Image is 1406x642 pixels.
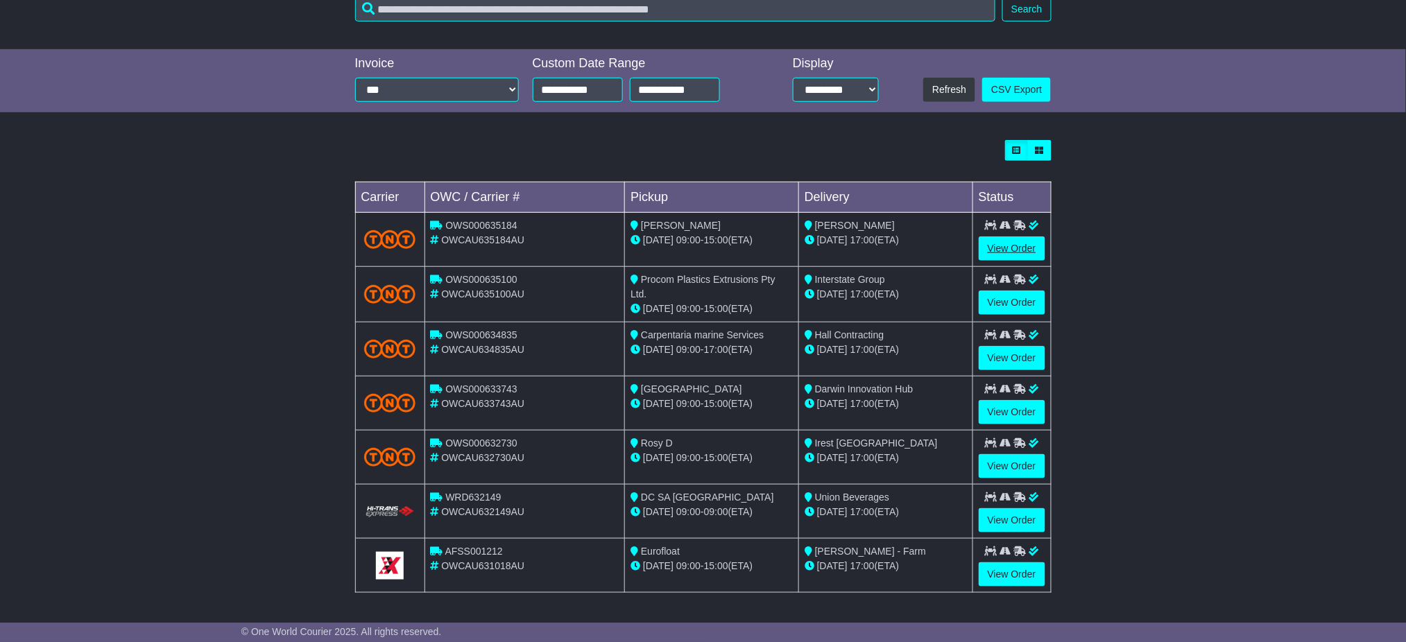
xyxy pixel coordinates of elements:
span: 17:00 [850,288,875,300]
div: (ETA) [805,287,967,302]
span: [DATE] [643,398,674,409]
span: 09:00 [676,303,701,314]
span: OWS000635184 [445,220,517,231]
a: View Order [979,346,1045,370]
span: 17:00 [850,234,875,245]
td: Delivery [798,182,972,213]
span: OWS000634835 [445,329,517,340]
a: View Order [979,290,1045,315]
span: 09:00 [676,234,701,245]
span: [DATE] [643,234,674,245]
span: 17:00 [704,344,728,355]
span: [DATE] [643,303,674,314]
span: [DATE] [817,506,848,517]
span: 15:00 [704,303,728,314]
div: Display [793,56,879,71]
img: TNT_Domestic.png [364,230,416,249]
div: - (ETA) [631,505,793,519]
span: 17:00 [850,344,875,355]
div: - (ETA) [631,233,793,248]
span: Rosy D [641,437,673,449]
span: 15:00 [704,398,728,409]
span: 09:00 [676,398,701,409]
img: TNT_Domestic.png [364,340,416,358]
td: Status [972,182,1051,213]
span: OWS000635100 [445,274,517,285]
span: Irest [GEOGRAPHIC_DATA] [815,437,938,449]
div: - (ETA) [631,302,793,316]
img: TNT_Domestic.png [364,448,416,467]
img: HiTrans.png [364,505,416,519]
span: Carpentaria marine Services [641,329,764,340]
a: View Order [979,400,1045,424]
span: 15:00 [704,234,728,245]
td: Pickup [625,182,799,213]
span: © One World Courier 2025. All rights reserved. [241,626,442,637]
a: View Order [979,454,1045,478]
img: GetCarrierServiceLogo [376,552,404,580]
td: Carrier [355,182,425,213]
span: OWCAU635184AU [441,234,524,245]
span: [DATE] [817,398,848,409]
span: OWCAU632730AU [441,452,524,463]
span: Eurofloat [641,546,680,557]
div: - (ETA) [631,451,793,465]
span: [DATE] [643,452,674,463]
span: 09:00 [676,560,701,571]
span: [DATE] [817,344,848,355]
span: [DATE] [817,560,848,571]
span: [DATE] [643,560,674,571]
img: TNT_Domestic.png [364,394,416,413]
span: WRD632149 [445,492,501,503]
span: OWS000633743 [445,383,517,394]
div: - (ETA) [631,397,793,411]
span: 17:00 [850,452,875,463]
span: [DATE] [817,452,848,463]
a: View Order [979,562,1045,587]
span: 15:00 [704,560,728,571]
span: [PERSON_NAME] - Farm [815,546,926,557]
span: AFSS001212 [445,546,503,557]
div: (ETA) [805,233,967,248]
span: [PERSON_NAME] [815,220,895,231]
span: [DATE] [817,288,848,300]
span: DC SA [GEOGRAPHIC_DATA] [641,492,774,503]
span: 17:00 [850,506,875,517]
div: Invoice [355,56,519,71]
span: Hall Contracting [815,329,884,340]
span: Union Beverages [815,492,889,503]
span: Darwin Innovation Hub [815,383,914,394]
a: CSV Export [982,78,1051,102]
span: [PERSON_NAME] [641,220,721,231]
div: (ETA) [805,342,967,357]
span: Procom Plastics Extrusions Pty Ltd. [631,274,775,300]
span: 17:00 [850,398,875,409]
a: View Order [979,508,1045,532]
div: (ETA) [805,559,967,573]
div: (ETA) [805,397,967,411]
span: 15:00 [704,452,728,463]
span: OWS000632730 [445,437,517,449]
div: Custom Date Range [533,56,755,71]
span: 09:00 [704,506,728,517]
span: [GEOGRAPHIC_DATA] [641,383,742,394]
a: View Order [979,236,1045,261]
div: - (ETA) [631,342,793,357]
span: [DATE] [643,344,674,355]
span: 09:00 [676,344,701,355]
span: 09:00 [676,506,701,517]
span: 09:00 [676,452,701,463]
span: OWCAU633743AU [441,398,524,409]
span: OWCAU635100AU [441,288,524,300]
div: (ETA) [805,505,967,519]
img: TNT_Domestic.png [364,285,416,304]
span: [DATE] [643,506,674,517]
button: Refresh [923,78,975,102]
div: - (ETA) [631,559,793,573]
div: (ETA) [805,451,967,465]
td: OWC / Carrier # [425,182,625,213]
span: Interstate Group [815,274,885,285]
span: OWCAU632149AU [441,506,524,517]
span: OWCAU634835AU [441,344,524,355]
span: [DATE] [817,234,848,245]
